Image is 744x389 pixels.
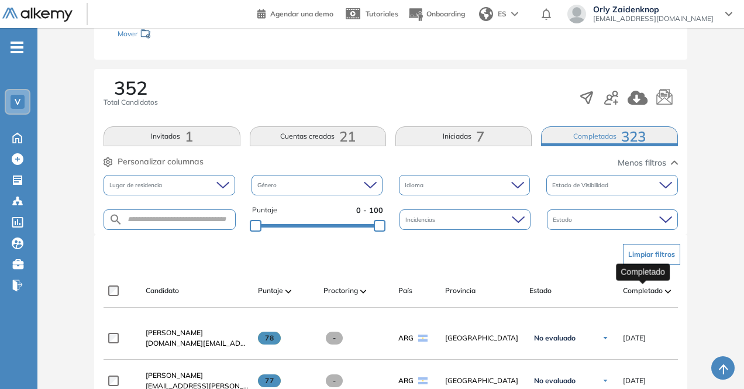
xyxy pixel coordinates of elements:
[398,333,414,343] span: ARG
[623,285,663,296] span: Completado
[15,97,20,106] span: V
[146,338,249,349] span: [DOMAIN_NAME][EMAIL_ADDRESS][DOMAIN_NAME]
[593,5,714,14] span: Orly Zaidenknop
[534,376,576,385] span: No evaluado
[257,6,333,20] a: Agendar una demo
[326,332,343,345] span: -
[618,157,678,169] button: Menos filtros
[405,181,426,190] span: Idioma
[498,9,507,19] span: ES
[2,8,73,22] img: Logo
[146,370,249,381] a: [PERSON_NAME]
[146,371,203,380] span: [PERSON_NAME]
[258,332,281,345] span: 78
[623,333,646,343] span: [DATE]
[593,14,714,23] span: [EMAIL_ADDRESS][DOMAIN_NAME]
[252,175,383,195] div: Género
[547,209,678,230] div: Estado
[398,285,412,296] span: País
[146,285,179,296] span: Candidato
[534,333,576,343] span: No evaluado
[104,175,235,195] div: Lugar de residencia
[602,377,609,384] img: Ícono de flecha
[418,377,428,384] img: ARG
[405,215,438,224] span: Incidencias
[360,290,366,293] img: [missing "en.ARROW_ALT" translation]
[104,156,204,168] button: Personalizar columnas
[445,376,520,386] span: [GEOGRAPHIC_DATA]
[552,181,611,190] span: Estado de Visibilidad
[104,126,240,146] button: Invitados1
[426,9,465,18] span: Onboarding
[511,12,518,16] img: arrow
[285,290,291,293] img: [missing "en.ARROW_ALT" translation]
[616,263,670,280] div: Completado
[118,24,235,46] div: Mover
[323,285,358,296] span: Proctoring
[479,7,493,21] img: world
[258,374,281,387] span: 77
[399,209,531,230] div: Incidencias
[114,78,147,97] span: 352
[252,205,277,216] span: Puntaje
[258,285,283,296] span: Puntaje
[602,335,609,342] img: Ícono de flecha
[257,181,279,190] span: Género
[250,126,386,146] button: Cuentas creadas21
[146,328,249,338] a: [PERSON_NAME]
[109,212,123,227] img: SEARCH_ALT
[445,333,520,343] span: [GEOGRAPHIC_DATA]
[326,374,343,387] span: -
[398,376,414,386] span: ARG
[529,285,552,296] span: Estado
[553,215,574,224] span: Estado
[665,290,671,293] img: [missing "en.ARROW_ALT" translation]
[356,205,383,216] span: 0 - 100
[623,244,680,265] button: Limpiar filtros
[104,97,158,108] span: Total Candidatos
[11,46,23,49] i: -
[109,181,164,190] span: Lugar de residencia
[118,156,204,168] span: Personalizar columnas
[618,157,666,169] span: Menos filtros
[541,126,677,146] button: Completadas323
[395,126,532,146] button: Iniciadas7
[408,2,465,27] button: Onboarding
[546,175,677,195] div: Estado de Visibilidad
[399,175,530,195] div: Idioma
[270,9,333,18] span: Agendar una demo
[146,328,203,337] span: [PERSON_NAME]
[418,335,428,342] img: ARG
[445,285,476,296] span: Provincia
[623,376,646,386] span: [DATE]
[366,9,398,18] span: Tutoriales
